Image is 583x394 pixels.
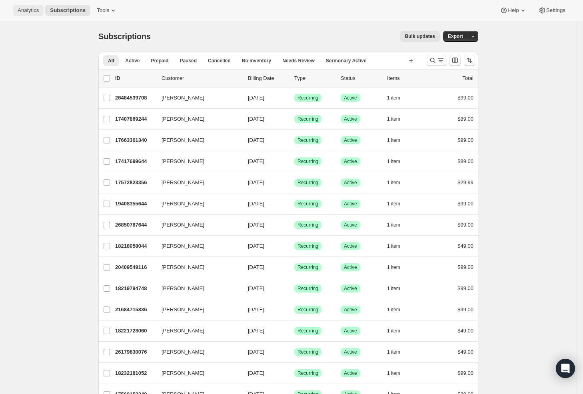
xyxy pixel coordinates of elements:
span: Active [344,158,357,165]
span: Active [125,58,140,64]
div: 17417699644[PERSON_NAME][DATE]SuccessRecurringSuccessActive1 item$89.00 [115,156,473,167]
span: $49.00 [457,328,473,334]
span: Active [344,349,357,355]
p: Customer [162,74,242,82]
span: Subscriptions [50,7,86,14]
div: 21684715836[PERSON_NAME][DATE]SuccessRecurringSuccessActive1 item$99.00 [115,304,473,315]
span: Settings [546,7,565,14]
span: $89.00 [457,158,473,164]
span: $99.00 [457,306,473,312]
span: Sermonary Active [326,58,367,64]
div: 26179830076[PERSON_NAME][DATE]SuccessRecurringSuccessActive1 item$49.00 [115,346,473,358]
span: 1 item [387,370,400,376]
span: [PERSON_NAME] [162,348,204,356]
p: 17407869244 [115,115,155,123]
button: [PERSON_NAME] [157,92,237,104]
div: IDCustomerBilling DateTypeStatusItemsTotal [115,74,473,82]
button: 1 item [387,198,409,209]
span: Active [344,328,357,334]
button: [PERSON_NAME] [157,282,237,295]
p: 17572823356 [115,179,155,187]
button: Settings [533,5,570,16]
p: ID [115,74,155,82]
button: [PERSON_NAME] [157,367,237,380]
button: 1 item [387,156,409,167]
p: 18218058044 [115,242,155,250]
span: [PERSON_NAME] [162,200,204,208]
div: 17663361340[PERSON_NAME][DATE]SuccessRecurringSuccessActive1 item$99.00 [115,135,473,146]
p: 26179830076 [115,348,155,356]
span: [PERSON_NAME] [162,285,204,293]
div: 19408355644[PERSON_NAME][DATE]SuccessRecurringSuccessActive1 item$99.00 [115,198,473,209]
button: 1 item [387,177,409,188]
span: [DATE] [248,285,264,291]
span: Paused [180,58,197,64]
button: Search and filter results [427,55,446,66]
span: Recurring [297,222,318,228]
span: Recurring [297,137,318,143]
span: [DATE] [248,137,264,143]
div: 18219794748[PERSON_NAME][DATE]SuccessRecurringSuccessActive1 item$99.00 [115,283,473,294]
button: [PERSON_NAME] [157,324,237,337]
span: 1 item [387,95,400,101]
span: All [108,58,114,64]
span: Active [344,201,357,207]
span: [DATE] [248,179,264,185]
span: [PERSON_NAME] [162,179,204,187]
div: 18232181052[PERSON_NAME][DATE]SuccessRecurringSuccessActive1 item$99.00 [115,368,473,379]
button: [PERSON_NAME] [157,134,237,147]
span: $49.00 [457,243,473,249]
span: 1 item [387,328,400,334]
span: 1 item [387,137,400,143]
span: [DATE] [248,95,264,101]
span: [DATE] [248,306,264,312]
span: 1 item [387,179,400,186]
span: Subscriptions [98,32,151,41]
span: Recurring [297,370,318,376]
button: 1 item [387,346,409,358]
p: 18221728060 [115,327,155,335]
span: Recurring [297,95,318,101]
span: [PERSON_NAME] [162,115,204,123]
div: 18221728060[PERSON_NAME][DATE]SuccessRecurringSuccessActive1 item$49.00 [115,325,473,336]
button: 1 item [387,113,409,125]
button: 1 item [387,262,409,273]
div: 26484539708[PERSON_NAME][DATE]SuccessRecurringSuccessActive1 item$99.00 [115,92,473,103]
span: Recurring [297,201,318,207]
span: [DATE] [248,328,264,334]
button: [PERSON_NAME] [157,197,237,210]
div: Type [294,74,334,82]
span: $89.00 [457,116,473,122]
span: Tools [97,7,109,14]
button: 1 item [387,283,409,294]
button: Export [443,31,468,42]
span: $99.00 [457,201,473,207]
span: [DATE] [248,158,264,164]
span: Recurring [297,116,318,122]
button: 1 item [387,135,409,146]
span: Recurring [297,285,318,292]
p: 26484539708 [115,94,155,102]
span: Analytics [18,7,39,14]
button: [PERSON_NAME] [157,176,237,189]
button: [PERSON_NAME] [157,261,237,274]
button: 1 item [387,368,409,379]
span: Active [344,306,357,313]
div: Items [387,74,427,82]
button: Help [495,5,531,16]
button: [PERSON_NAME] [157,219,237,231]
span: Help [508,7,519,14]
span: 1 item [387,243,400,249]
span: 1 item [387,349,400,355]
span: 1 item [387,222,400,228]
span: [DATE] [248,264,264,270]
p: 20409549116 [115,263,155,271]
span: Prepaid [151,58,168,64]
button: 1 item [387,304,409,315]
span: Needs Review [282,58,315,64]
span: Recurring [297,306,318,313]
button: Create new view [405,55,417,66]
span: 1 item [387,285,400,292]
div: 17572823356[PERSON_NAME][DATE]SuccessRecurringSuccessActive1 item$29.99 [115,177,473,188]
button: [PERSON_NAME] [157,240,237,253]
